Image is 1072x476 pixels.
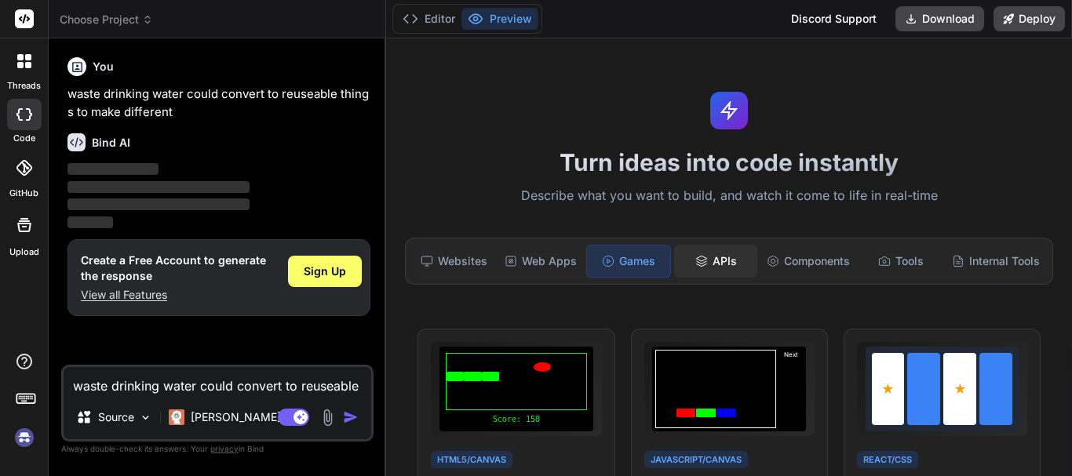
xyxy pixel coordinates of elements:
[60,12,153,27] span: Choose Project
[9,187,38,200] label: GitHub
[67,181,250,193] span: ‌
[760,245,856,278] div: Components
[343,409,359,425] img: icon
[139,411,152,424] img: Pick Models
[461,8,538,30] button: Preview
[169,409,184,425] img: Claude 4 Sonnet
[412,245,495,278] div: Websites
[98,409,134,425] p: Source
[431,451,512,469] div: HTML5/Canvas
[396,148,1063,176] h1: Turn ideas into code instantly
[191,409,308,425] p: [PERSON_NAME] 4 S..
[67,163,159,175] span: ‌
[895,6,984,31] button: Download
[81,253,266,284] h1: Create a Free Account to generate the response
[67,85,370,121] p: waste drinking water could convert to reuseable things to make different
[946,245,1046,278] div: Internal Tools
[782,6,886,31] div: Discord Support
[396,186,1063,206] p: Describe what you want to build, and watch it come to life in real-time
[9,245,39,259] label: Upload
[67,216,113,228] span: ‌
[644,451,748,469] div: JavaScript/Canvas
[498,245,583,278] div: Web Apps
[11,424,38,451] img: signin
[304,263,346,279] span: Sign Up
[994,6,1065,31] button: Deploy
[857,451,918,469] div: React/CSS
[446,413,586,425] div: Score: 150
[81,287,266,303] p: View all Features
[586,245,671,278] div: Games
[396,8,461,30] button: Editor
[13,132,35,145] label: code
[93,59,114,74] h6: You
[674,245,757,278] div: APIs
[61,441,374,456] p: Always double-check its answers. Your in Bind
[779,350,803,428] div: Next
[67,198,250,210] span: ‌
[92,135,130,151] h6: Bind AI
[319,409,337,427] img: attachment
[210,444,239,453] span: privacy
[859,245,943,278] div: Tools
[7,79,41,93] label: threads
